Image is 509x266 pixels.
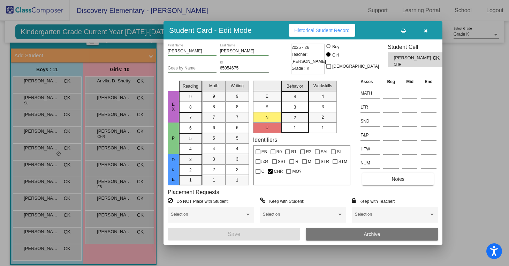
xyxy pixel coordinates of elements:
input: assessment [360,158,380,168]
label: = Keep with Student: [260,198,304,205]
span: Historical Student Record [294,28,350,33]
span: 4 [189,146,192,152]
input: assessment [360,102,380,112]
span: 2025 - 26 [291,44,309,51]
span: EX [170,102,176,112]
span: 2 [294,114,296,121]
span: 7 [236,114,238,120]
label: Identifiers [253,136,277,143]
span: [DEMOGRAPHIC_DATA] [332,62,379,71]
span: 6 [236,125,238,131]
div: Girl [332,52,339,58]
button: Historical Student Record [289,24,355,37]
span: 3 [294,104,296,110]
span: 6 [213,125,215,131]
label: = Do NOT Place with Student: [168,198,229,205]
span: Behavior [287,83,303,89]
span: 7 [213,114,215,120]
span: 8 [213,104,215,110]
span: 9 [189,94,192,100]
span: R [295,157,298,166]
h3: Student Card - Edit Mode [169,26,252,35]
span: 8 [189,104,192,110]
span: R2 [306,148,311,156]
span: SAI [321,148,327,156]
span: 4 [236,146,238,152]
th: Beg [381,78,401,86]
span: Reading [183,83,198,89]
input: Enter ID [220,66,269,71]
span: 7 [189,114,192,121]
span: M [308,157,311,166]
span: CHR [394,62,428,67]
span: R0 [276,148,282,156]
span: Archive [364,231,380,237]
span: Math [209,83,219,89]
span: Writing [231,83,244,89]
span: 2 [189,167,192,173]
span: 3 [236,156,238,162]
span: 4 [321,93,324,99]
div: Boy [332,44,340,50]
span: 8 [236,104,238,110]
input: assessment [360,116,380,126]
span: D & E [170,157,176,182]
button: Notes [362,173,434,185]
button: Save [168,228,300,241]
span: MO? [292,167,301,176]
span: Notes [392,176,404,182]
span: SL [337,148,342,156]
label: = Keep with Teacher: [352,198,395,205]
span: EB [261,148,267,156]
th: Mid [401,78,419,86]
span: 1 [321,125,324,131]
span: 5 [236,135,238,141]
span: Grade : K [291,65,309,72]
span: 1 [213,177,215,183]
span: 3 [189,156,192,163]
span: CK [433,54,442,62]
th: Asses [359,78,381,86]
input: assessment [360,144,380,154]
span: STR [321,157,329,166]
span: P [170,136,176,141]
span: 4 [294,94,296,100]
span: 2 [213,167,215,173]
span: 6 [189,125,192,131]
span: R1 [291,148,296,156]
span: STM [339,157,347,166]
span: 504 [261,157,268,166]
span: 5 [213,135,215,141]
span: 2 [236,167,238,173]
span: SST [278,157,286,166]
span: 1 [294,125,296,131]
span: 4 [213,146,215,152]
h3: Student Cell [388,44,448,50]
span: 3 [213,156,215,162]
span: Teacher: [PERSON_NAME] [291,51,326,65]
span: C [261,167,265,176]
span: 9 [236,93,238,99]
span: 1 [189,177,192,183]
span: CHR [274,167,283,176]
input: goes by name [168,66,216,71]
span: [PERSON_NAME] [394,54,433,62]
th: End [419,78,438,86]
span: 3 [321,104,324,110]
label: Placement Requests [168,189,219,195]
span: Workskills [313,83,332,89]
span: 2 [321,114,324,120]
span: 9 [213,93,215,99]
span: Save [228,231,240,237]
input: assessment [360,88,380,98]
button: Archive [306,228,438,241]
input: assessment [360,130,380,140]
span: 1 [236,177,238,183]
span: 5 [189,135,192,142]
